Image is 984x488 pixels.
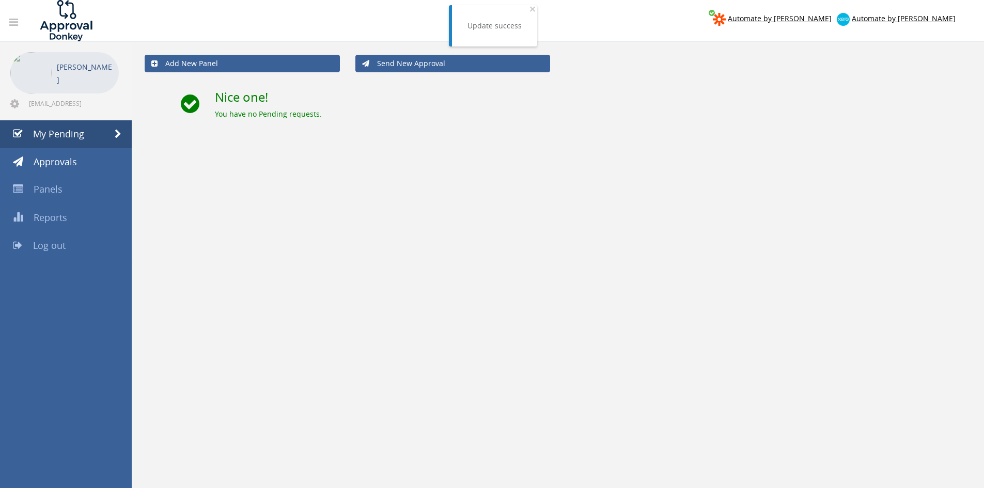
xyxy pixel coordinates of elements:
p: [PERSON_NAME] [57,60,114,86]
img: xero-logo.png [837,13,850,26]
span: My Pending [33,128,84,140]
img: zapier-logomark.png [713,13,726,26]
a: Send New Approval [355,55,551,72]
span: Panels [34,183,63,195]
a: Add New Panel [145,55,340,72]
span: Log out [33,239,66,251]
span: × [529,2,536,16]
span: Approvals [34,155,77,168]
span: Automate by [PERSON_NAME] [728,13,832,23]
span: [EMAIL_ADDRESS][DOMAIN_NAME] [29,99,117,107]
div: You have no Pending requests. [215,109,971,119]
div: Update success [467,21,522,31]
span: Automate by [PERSON_NAME] [852,13,956,23]
span: Reports [34,211,67,224]
h2: Nice one! [215,90,971,104]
